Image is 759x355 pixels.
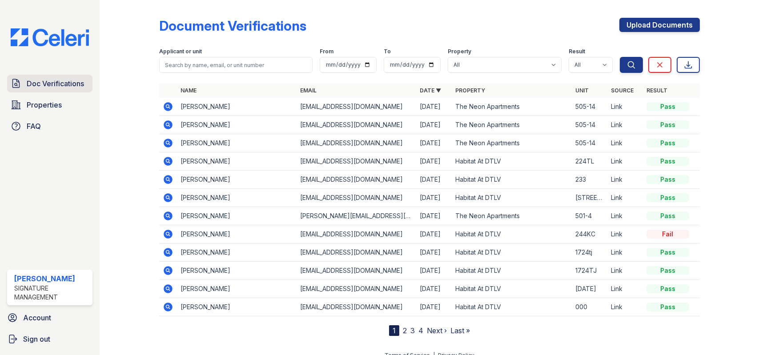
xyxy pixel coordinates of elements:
td: [PERSON_NAME] [177,280,297,298]
td: [EMAIL_ADDRESS][DOMAIN_NAME] [297,134,416,152]
div: Pass [647,266,689,275]
td: [EMAIL_ADDRESS][DOMAIN_NAME] [297,262,416,280]
div: Pass [647,248,689,257]
td: Link [607,134,643,152]
td: [PERSON_NAME] [177,171,297,189]
td: Link [607,152,643,171]
div: Pass [647,139,689,148]
div: Pass [647,303,689,311]
td: [DATE] [416,207,452,225]
td: [DATE] [416,134,452,152]
td: Link [607,171,643,189]
td: Habitat At DTLV [452,298,571,316]
label: To [384,48,391,55]
td: [DATE] [416,298,452,316]
td: Habitat At DTLV [452,225,571,243]
td: The Neon Apartments [452,134,571,152]
td: [EMAIL_ADDRESS][DOMAIN_NAME] [297,152,416,171]
td: Link [607,98,643,116]
td: [EMAIL_ADDRESS][DOMAIN_NAME] [297,298,416,316]
a: Result [647,87,667,94]
td: Link [607,207,643,225]
td: Link [607,189,643,207]
td: Habitat At DTLV [452,171,571,189]
td: 505-14 [572,134,607,152]
td: 505-14 [572,116,607,134]
td: [EMAIL_ADDRESS][DOMAIN_NAME] [297,189,416,207]
a: Last » [450,326,470,335]
div: Pass [647,193,689,202]
td: [DATE] [416,225,452,243]
td: [PERSON_NAME][EMAIL_ADDRESS][DOMAIN_NAME] [297,207,416,225]
a: Sign out [4,330,96,348]
td: 244KC [572,225,607,243]
img: CE_Logo_Blue-a8612792a0a2168367f1c8372b55b34899dd931a85d93a1a3d3e32e68fde9ad4.png [4,28,96,46]
td: [STREET_ADDRESS] [572,189,607,207]
input: Search by name, email, or unit number [159,57,313,73]
td: 233 [572,171,607,189]
div: Pass [647,211,689,220]
td: Habitat At DTLV [452,280,571,298]
td: [DATE] [416,116,452,134]
td: Habitat At DTLV [452,262,571,280]
a: FAQ [7,117,92,135]
td: The Neon Apartments [452,207,571,225]
div: Signature Management [14,284,89,302]
td: [DATE] [416,189,452,207]
td: 000 [572,298,607,316]
td: [EMAIL_ADDRESS][DOMAIN_NAME] [297,171,416,189]
a: Date ▼ [420,87,441,94]
span: Doc Verifications [27,78,84,89]
label: Applicant or unit [159,48,202,55]
div: Pass [647,284,689,293]
td: [EMAIL_ADDRESS][DOMAIN_NAME] [297,116,416,134]
td: Habitat At DTLV [452,243,571,262]
td: [EMAIL_ADDRESS][DOMAIN_NAME] [297,225,416,243]
td: The Neon Apartments [452,98,571,116]
a: Source [611,87,634,94]
a: Properties [7,96,92,114]
a: Doc Verifications [7,75,92,92]
td: [PERSON_NAME] [177,243,297,262]
div: Fail [647,230,689,239]
div: Pass [647,175,689,184]
td: 505-14 [572,98,607,116]
td: Habitat At DTLV [452,152,571,171]
td: The Neon Apartments [452,116,571,134]
div: Document Verifications [159,18,306,34]
div: Pass [647,102,689,111]
a: 3 [410,326,415,335]
td: [PERSON_NAME] [177,207,297,225]
td: Habitat At DTLV [452,189,571,207]
td: Link [607,243,643,262]
td: [EMAIL_ADDRESS][DOMAIN_NAME] [297,98,416,116]
label: Result [569,48,585,55]
td: [PERSON_NAME] [177,262,297,280]
div: [PERSON_NAME] [14,273,89,284]
td: [PERSON_NAME] [177,225,297,243]
td: [DATE] [416,98,452,116]
a: 2 [403,326,407,335]
td: Link [607,116,643,134]
td: [PERSON_NAME] [177,189,297,207]
span: Sign out [23,334,50,344]
td: [DATE] [416,280,452,298]
label: Property [448,48,471,55]
td: Link [607,262,643,280]
a: 4 [418,326,423,335]
td: [DATE] [416,152,452,171]
td: Link [607,225,643,243]
div: Pass [647,157,689,166]
td: [PERSON_NAME] [177,134,297,152]
td: [PERSON_NAME] [177,152,297,171]
a: Account [4,309,96,327]
a: Unit [575,87,589,94]
span: Account [23,312,51,323]
td: [PERSON_NAME] [177,116,297,134]
td: [EMAIL_ADDRESS][DOMAIN_NAME] [297,280,416,298]
span: Properties [27,100,62,110]
td: 501-4 [572,207,607,225]
td: 1724TJ [572,262,607,280]
td: 224TL [572,152,607,171]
